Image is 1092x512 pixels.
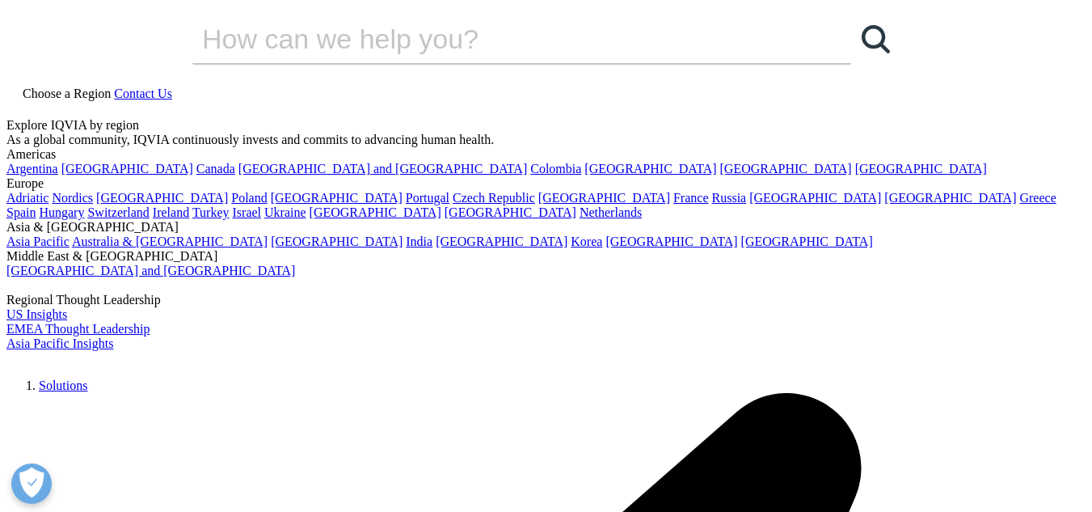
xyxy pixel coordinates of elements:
[1019,191,1056,205] a: Greece
[114,87,172,100] a: Contact Us
[6,118,1086,133] div: Explore IQVIA by region
[6,133,1086,147] div: As a global community, IQVIA continuously invests and commits to advancing human health.
[406,235,432,248] a: India
[192,15,805,63] input: Search
[264,205,306,219] a: Ukraine
[712,191,747,205] a: Russia
[862,25,890,53] svg: Search
[23,87,111,100] span: Choose a Region
[749,191,881,205] a: [GEOGRAPHIC_DATA]
[39,205,84,219] a: Hungary
[6,293,1086,307] div: Regional Thought Leadership
[231,191,267,205] a: Poland
[310,205,441,219] a: [GEOGRAPHIC_DATA]
[445,205,576,219] a: [GEOGRAPHIC_DATA]
[6,336,113,350] a: Asia Pacific Insights
[538,191,670,205] a: [GEOGRAPHIC_DATA]
[6,249,1086,264] div: Middle East & [GEOGRAPHIC_DATA]
[52,191,93,205] a: Nordics
[571,235,602,248] a: Korea
[6,264,295,277] a: [GEOGRAPHIC_DATA] and [GEOGRAPHIC_DATA]
[61,162,193,176] a: [GEOGRAPHIC_DATA]
[580,205,642,219] a: Netherlands
[851,15,900,63] a: Search
[6,322,150,336] a: EMEA Thought Leadership
[6,176,1086,191] div: Europe
[720,162,852,176] a: [GEOGRAPHIC_DATA]
[11,463,52,504] button: Open Preferences
[96,191,228,205] a: [GEOGRAPHIC_DATA]
[6,191,48,205] a: Adriatic
[855,162,987,176] a: [GEOGRAPHIC_DATA]
[271,191,403,205] a: [GEOGRAPHIC_DATA]
[453,191,535,205] a: Czech Republic
[605,235,737,248] a: [GEOGRAPHIC_DATA]
[72,235,268,248] a: Australia & [GEOGRAPHIC_DATA]
[673,191,709,205] a: France
[87,205,149,219] a: Switzerland
[530,162,581,176] a: Colombia
[271,235,403,248] a: [GEOGRAPHIC_DATA]
[233,205,262,219] a: Israel
[238,162,527,176] a: [GEOGRAPHIC_DATA] and [GEOGRAPHIC_DATA]
[6,235,70,248] a: Asia Pacific
[406,191,449,205] a: Portugal
[39,379,87,392] a: Solutions
[153,205,189,219] a: Ireland
[6,307,67,321] a: US Insights
[196,162,235,176] a: Canada
[6,147,1086,162] div: Americas
[6,205,36,219] a: Spain
[884,191,1016,205] a: [GEOGRAPHIC_DATA]
[6,162,58,176] a: Argentina
[192,205,230,219] a: Turkey
[436,235,567,248] a: [GEOGRAPHIC_DATA]
[6,220,1086,235] div: Asia & [GEOGRAPHIC_DATA]
[584,162,716,176] a: [GEOGRAPHIC_DATA]
[741,235,873,248] a: [GEOGRAPHIC_DATA]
